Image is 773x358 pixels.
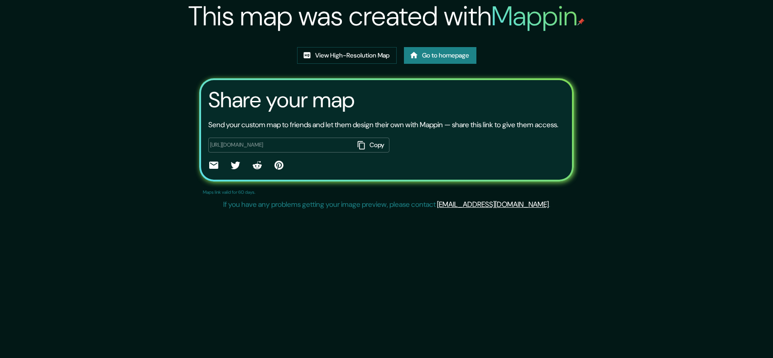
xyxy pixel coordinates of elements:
a: View High-Resolution Map [297,47,397,64]
p: Maps link valid for 60 days. [203,189,255,196]
p: If you have any problems getting your image preview, please contact . [223,199,550,210]
iframe: Help widget launcher [692,323,763,348]
a: [EMAIL_ADDRESS][DOMAIN_NAME] [437,200,549,209]
p: Send your custom map to friends and let them design their own with Mappin — share this link to gi... [208,119,558,130]
a: Go to homepage [404,47,476,64]
button: Copy [354,138,389,153]
img: mappin-pin [577,18,585,25]
h3: Share your map [208,87,355,113]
